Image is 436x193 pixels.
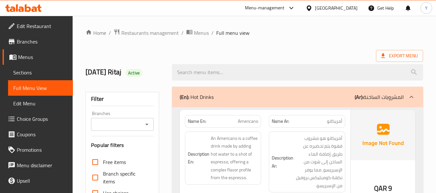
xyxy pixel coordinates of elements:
[295,134,342,190] span: أمريكانو هو مشروب قهوة يتم تحضيره عن طريق إضافة الماء الساخن إلى شوت من الإسبريسو، مما يوفر نكهة ...
[194,29,209,37] span: Menus
[3,111,73,127] a: Choice Groups
[17,115,68,123] span: Choice Groups
[13,100,68,107] span: Edit Menu
[126,70,142,76] span: Active
[327,118,342,125] span: أمريكانو
[216,29,249,37] span: Full menu view
[8,65,73,80] a: Sections
[238,118,258,125] span: Americano
[181,29,184,37] li: /
[3,18,73,34] a: Edit Restaurant
[17,38,68,45] span: Branches
[86,67,164,77] h2: [DATE] Ritaj
[272,154,293,170] strong: Description Ar:
[142,120,151,129] button: Open
[17,146,68,154] span: Promotions
[86,29,106,37] a: Home
[109,29,111,37] li: /
[211,134,259,182] span: An Americano is a coffee drink made by adding hot water to a shot of espresso, offering a complex...
[17,130,68,138] span: Coupons
[186,29,209,37] a: Menus
[13,69,68,76] span: Sections
[121,29,179,37] span: Restaurants management
[355,92,363,102] b: (Ar):
[425,5,428,12] span: Y
[91,92,153,106] div: Filter
[180,93,214,101] p: Hot Drinks
[91,141,153,149] h3: Popular filters
[180,92,189,102] b: (En):
[3,49,73,65] a: Menus
[103,170,148,185] span: Branch specific items
[272,118,289,125] strong: Name Ar:
[188,118,206,125] strong: Name En:
[3,34,73,49] a: Branches
[103,158,126,166] span: Free items
[355,93,404,101] p: المشروبات الساخنة
[17,177,68,185] span: Upsell
[3,127,73,142] a: Coupons
[17,22,68,30] span: Edit Restaurant
[114,29,179,37] a: Restaurants management
[381,52,418,60] span: Export Menu
[188,150,209,166] strong: Description En:
[3,158,73,173] a: Menu disclaimer
[245,4,285,12] div: Menu-management
[172,87,423,107] div: (En): Hot Drinks(Ar):المشروبات الساخنة
[8,80,73,96] a: Full Menu View
[172,64,423,81] input: search
[376,50,423,62] span: Export Menu
[315,5,358,12] div: [GEOGRAPHIC_DATA]
[18,53,68,61] span: Menus
[13,84,68,92] span: Full Menu View
[3,142,73,158] a: Promotions
[86,29,423,37] nav: breadcrumb
[351,110,415,160] img: Ae5nvW7+0k+MAAAAAElFTkSuQmCC
[8,96,73,111] a: Edit Menu
[17,161,68,169] span: Menu disclaimer
[211,29,214,37] li: /
[3,173,73,188] a: Upsell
